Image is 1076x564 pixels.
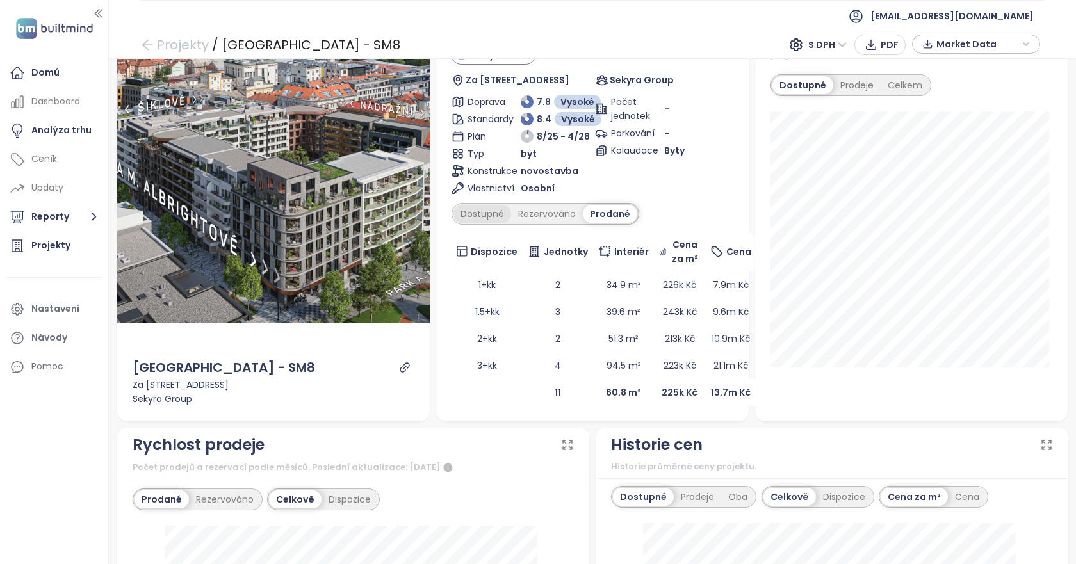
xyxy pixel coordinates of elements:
div: Pomoc [6,354,102,380]
div: Cena [948,488,986,506]
td: 34.9 m² [593,271,654,298]
div: Updaty [31,180,63,196]
a: Dashboard [6,89,102,115]
b: 11 [555,386,561,399]
span: Doprava [468,95,502,109]
a: Nastavení [6,296,102,322]
div: Návody [31,330,67,346]
div: Sekyra Group [133,392,414,406]
div: Historie průměrné ceny projektu. [611,460,1053,473]
span: Byty [664,143,685,157]
div: [GEOGRAPHIC_DATA] - SM8 [133,358,315,378]
a: Domů [6,60,102,86]
span: novostavba [521,164,578,178]
span: byt [521,147,537,161]
td: 4 [523,352,593,379]
a: Analýza trhu [6,118,102,143]
div: Prodané [583,205,637,223]
div: Dostupné [772,76,833,94]
div: [GEOGRAPHIC_DATA] - SM8 [222,33,400,56]
span: Sekyra Group [610,73,674,87]
div: / [212,33,218,56]
div: Historie cen [611,433,703,457]
span: Osobní [521,181,555,195]
td: 2+kk [452,325,523,352]
div: Dispozice [816,488,872,506]
span: 9.6m Kč [713,305,749,318]
div: Prodeje [833,76,881,94]
span: Vysoké [560,95,594,109]
span: 243k Kč [663,305,697,318]
div: Za [STREET_ADDRESS] [133,378,414,392]
span: Parkování [611,126,646,140]
span: 21.1m Kč [713,359,748,372]
td: 1+kk [452,271,523,298]
span: Cena za m² [670,238,701,266]
img: logo [12,15,97,42]
span: Kolaudace [611,143,646,157]
div: Dashboard [31,93,80,109]
div: Dostupné [453,205,511,223]
span: Cena [726,245,751,259]
div: Domů [31,65,60,81]
a: Updaty [6,175,102,201]
b: 225k Kč [662,386,697,399]
div: Rychlost prodeje [133,433,265,457]
td: 3+kk [452,352,523,379]
div: Celkově [763,488,816,506]
span: 8/25 - 4/28 [537,129,590,143]
span: Počet jednotek [611,95,646,123]
span: Standardy [468,112,502,126]
div: Celkově [269,490,322,508]
span: Plán [468,129,502,143]
a: Projekty [6,233,102,259]
a: Ceník [6,147,102,172]
div: Cena za m² [881,488,948,506]
a: Návody [6,325,102,351]
span: Dispozice [471,245,518,259]
div: Prodeje [674,488,721,506]
span: Typ [468,147,502,161]
div: Počet prodejů a rezervací podle měsíců. Poslední aktualizace: [DATE] [133,460,575,476]
div: Dostupné [613,488,674,506]
button: PDF [854,35,906,55]
span: [EMAIL_ADDRESS][DOMAIN_NAME] [870,1,1034,31]
div: Ceník [31,151,57,167]
span: Za [STREET_ADDRESS] [466,73,569,87]
b: 13.7m Kč [711,386,751,399]
td: 39.6 m² [593,298,654,325]
span: Vysoké [561,112,595,126]
span: 7.8 [537,95,551,109]
div: Nastavení [31,301,79,317]
div: Analýza trhu [31,122,92,138]
td: 2 [523,271,593,298]
span: arrow-left [141,38,154,51]
td: 1.5+kk [452,298,523,325]
span: 7.9m Kč [713,278,749,291]
span: Jednotky [544,245,588,259]
span: - [664,127,669,140]
div: Celkem [881,76,929,94]
div: Rezervováno [511,205,583,223]
span: 223k Kč [664,359,696,372]
div: Pomoc [31,359,63,375]
div: Dispozice [322,490,378,508]
td: 51.3 m² [593,325,654,352]
span: 213k Kč [665,332,695,345]
span: Market Data [936,35,1019,54]
a: link [399,362,411,373]
div: Oba [721,488,754,506]
td: 3 [523,298,593,325]
span: PDF [881,38,899,52]
div: Projekty [31,238,70,254]
span: S DPH [808,35,847,54]
div: Prodané [134,490,189,508]
span: 8.4 [537,112,551,126]
button: Reporty [6,204,102,230]
a: arrow-left Projekty [141,33,209,56]
div: button [919,35,1033,54]
span: - [664,102,669,116]
span: 226k Kč [663,278,696,291]
span: 10.9m Kč [712,332,750,345]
